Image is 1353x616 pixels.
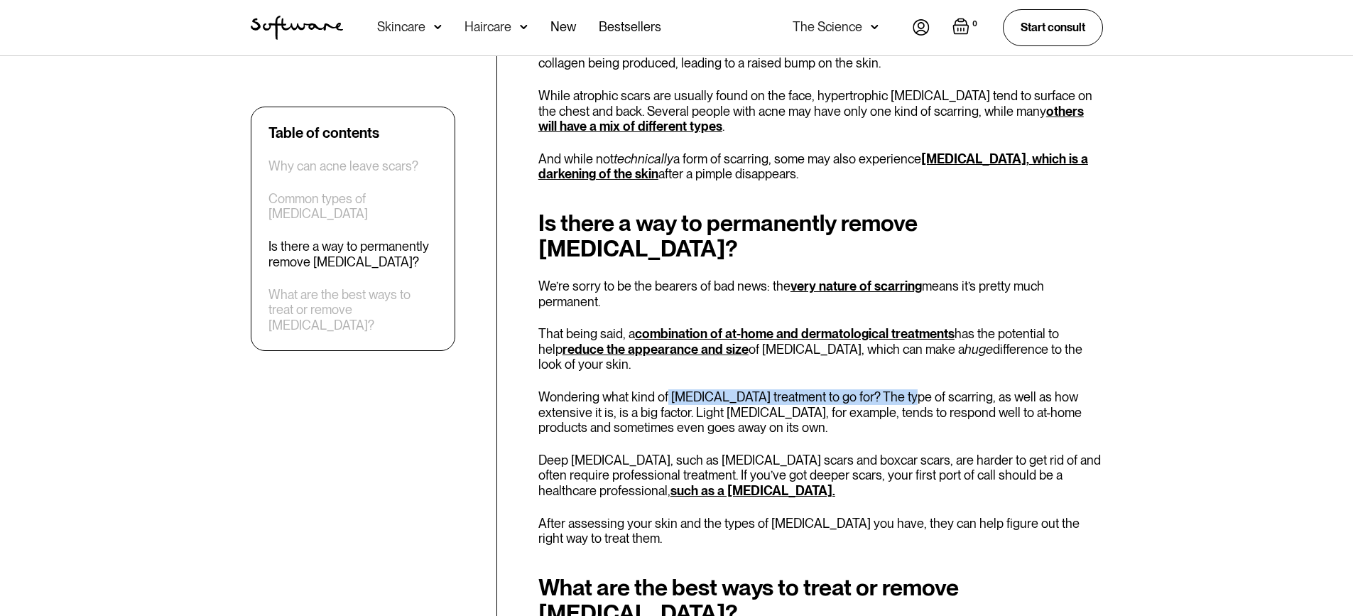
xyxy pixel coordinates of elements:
[268,191,438,222] a: Common types of [MEDICAL_DATA]
[268,124,379,141] div: Table of contents
[464,20,511,34] div: Haircare
[538,104,1084,134] a: others will have a mix of different types
[538,209,918,262] strong: Is there a way to permanently remove [MEDICAL_DATA]?
[538,151,1103,182] p: And while not a form of scarring, some may also experience after a pimple disappears.
[538,453,1103,499] p: Deep [MEDICAL_DATA], such as [MEDICAL_DATA] scars and boxcar scars, are harder to get rid of and ...
[670,483,835,498] a: such as a [MEDICAL_DATA].
[434,20,442,34] img: arrow down
[251,16,343,40] img: Software Logo
[635,326,955,341] a: combination of at-home and dermatological treatments
[538,151,1088,182] a: [MEDICAL_DATA], which is a darkening of the skin
[538,389,1103,436] p: Wondering what kind of [MEDICAL_DATA] treatment to go for? The type of scarring, as well as how e...
[538,279,1103,309] p: We’re sorry to be the bearers of bad news: the means it’s pretty much permanent.
[251,16,343,40] a: home
[1003,9,1103,45] a: Start consult
[871,20,879,34] img: arrow down
[969,18,980,31] div: 0
[793,20,862,34] div: The Science
[952,18,980,38] a: Open empty cart
[268,239,438,270] a: Is there a way to permanently remove [MEDICAL_DATA]?
[377,20,425,34] div: Skincare
[614,151,673,166] em: technically
[268,287,438,333] a: What are the best ways to treat or remove [MEDICAL_DATA]?
[965,342,993,357] em: huge
[790,279,922,293] a: very nature of scarring
[538,88,1103,134] p: While atrophic scars are usually found on the face, hypertrophic [MEDICAL_DATA] tend to surface o...
[268,158,418,174] a: Why can acne leave scars?
[563,342,749,357] a: reduce the appearance and size
[520,20,528,34] img: arrow down
[538,326,1103,372] p: That being said, a has the potential to help of [MEDICAL_DATA], which can make a difference to th...
[538,516,1103,546] p: After assessing your skin and the types of [MEDICAL_DATA] you have, they can help figure out the ...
